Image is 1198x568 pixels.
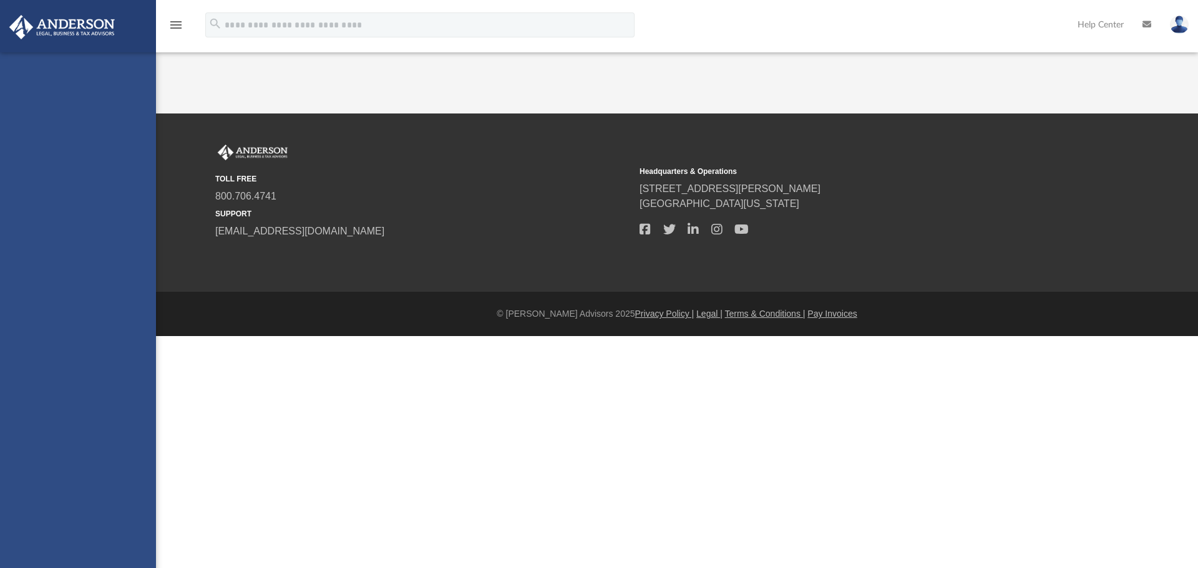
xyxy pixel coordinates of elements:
a: [STREET_ADDRESS][PERSON_NAME] [640,183,821,194]
img: User Pic [1170,16,1189,34]
small: TOLL FREE [215,173,631,185]
div: © [PERSON_NAME] Advisors 2025 [156,307,1198,320]
a: Legal | [696,309,723,319]
img: Anderson Advisors Platinum Portal [6,15,119,39]
a: Terms & Conditions | [725,309,806,319]
i: menu [168,17,183,32]
a: Privacy Policy | [635,309,694,319]
a: [GEOGRAPHIC_DATA][US_STATE] [640,198,799,209]
i: search [208,17,222,31]
img: Anderson Advisors Platinum Portal [215,145,290,161]
small: Headquarters & Operations [640,166,1055,177]
small: SUPPORT [215,208,631,219]
a: Pay Invoices [807,309,857,319]
a: [EMAIL_ADDRESS][DOMAIN_NAME] [215,226,384,236]
a: menu [168,24,183,32]
a: 800.706.4741 [215,191,276,201]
